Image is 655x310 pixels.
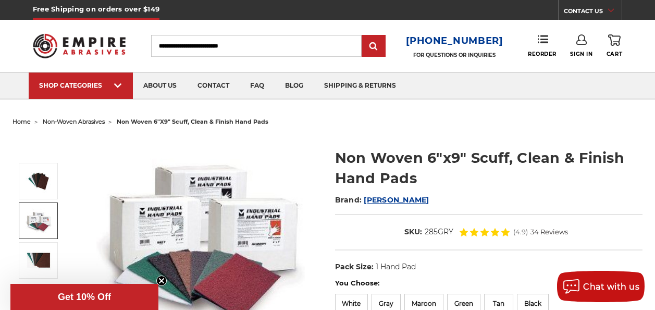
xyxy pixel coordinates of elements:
[513,229,528,235] span: (4.9)
[187,73,240,99] a: contact
[564,5,622,20] a: CONTACT US
[530,229,568,235] span: 34 Reviews
[33,28,126,64] img: Empire Abrasives
[58,292,111,302] span: Get 10% Off
[26,168,52,194] img: Non Woven 6"x9" Scuff, Clean & Finish Hand Pads
[156,276,167,286] button: Close teaser
[570,51,592,57] span: Sign In
[335,195,362,205] span: Brand:
[133,73,187,99] a: about us
[363,36,384,57] input: Submit
[607,51,622,57] span: Cart
[13,118,31,125] a: home
[425,226,453,237] dd: 285GRY
[335,261,374,272] dt: Pack Size:
[26,208,52,233] img: Non Woven 6"x9" Scuff, Clean & Finish Hand Pads
[275,73,314,99] a: blog
[406,52,503,58] p: FOR QUESTIONS OR INQUIRIES
[10,284,158,310] div: Get 10% OffClose teaser
[240,73,275,99] a: faq
[376,261,416,272] dd: 1 Hand Pad
[314,73,406,99] a: shipping & returns
[607,34,622,57] a: Cart
[583,282,639,292] span: Chat with us
[406,33,503,49] a: [PHONE_NUMBER]
[528,34,557,57] a: Reorder
[364,195,429,205] a: [PERSON_NAME]
[39,81,122,89] div: SHOP CATEGORIES
[404,226,422,237] dt: SKU:
[335,148,642,188] h1: Non Woven 6"x9" Scuff, Clean & Finish Hand Pads
[557,271,645,302] button: Chat with us
[43,118,105,125] a: non-woven abrasives
[335,278,642,289] label: You Choose:
[528,51,557,57] span: Reorder
[26,251,52,270] img: Non Woven 6"x9" Scuff, Clean & Finish Hand Pads
[117,118,268,125] span: non woven 6"x9" scuff, clean & finish hand pads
